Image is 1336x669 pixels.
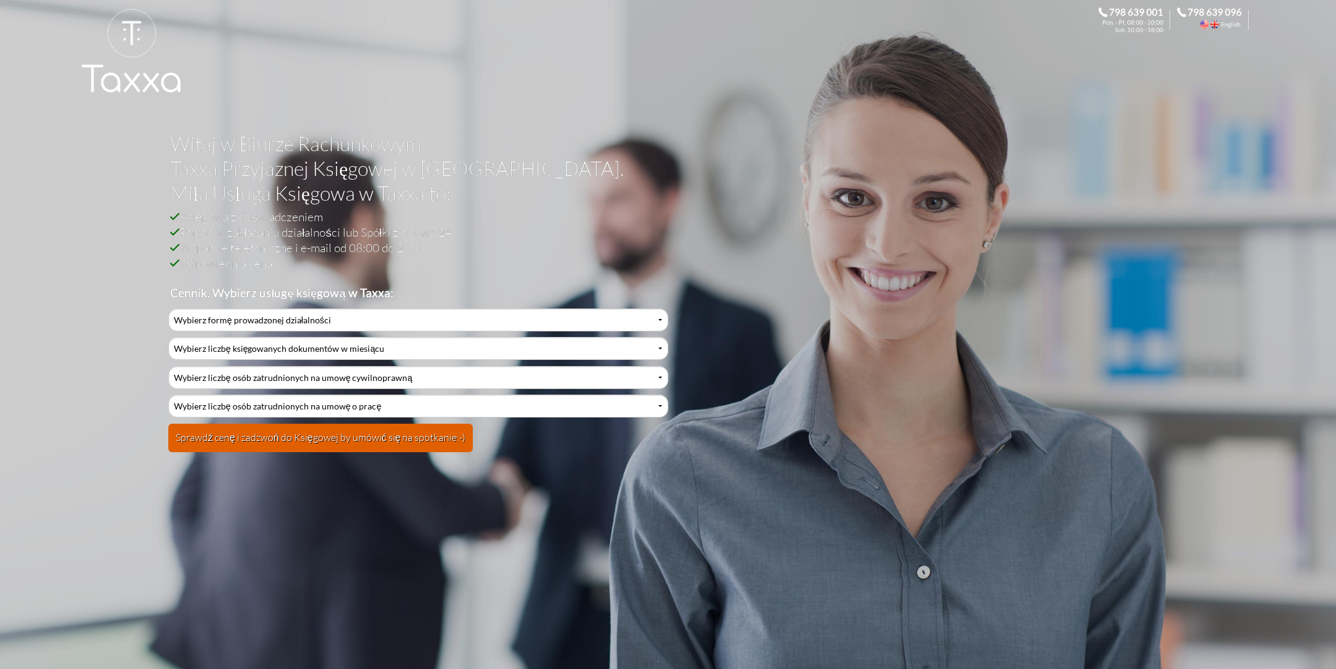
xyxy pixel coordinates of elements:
[1098,7,1177,32] div: Zadzwoń do Księgowej. 798 639 001
[168,308,668,460] div: Cennik Usług Księgowych Przyjaznej Księgowej w Biurze Rachunkowym Taxxa
[1177,7,1256,32] div: Call the Accountant. 798 639 096
[170,209,1150,300] h2: Księgowa z doświadczeniem Pomoc w zakładaniu działalności lub Spółki z o.o. w S24 Wsparcie telefo...
[170,286,394,300] b: Cennik. Wybierz usługę księgową w Taxxa:
[170,131,1150,209] h1: Witaj w Biurze Rachunkowym Taxxa Przyjaznej Księgowej w [GEOGRAPHIC_DATA]. Miła Usługa Księgowa w...
[168,424,473,452] button: Sprawdź cenę i zadzwoń do Księgowej by umówić się na spotkanie:-)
